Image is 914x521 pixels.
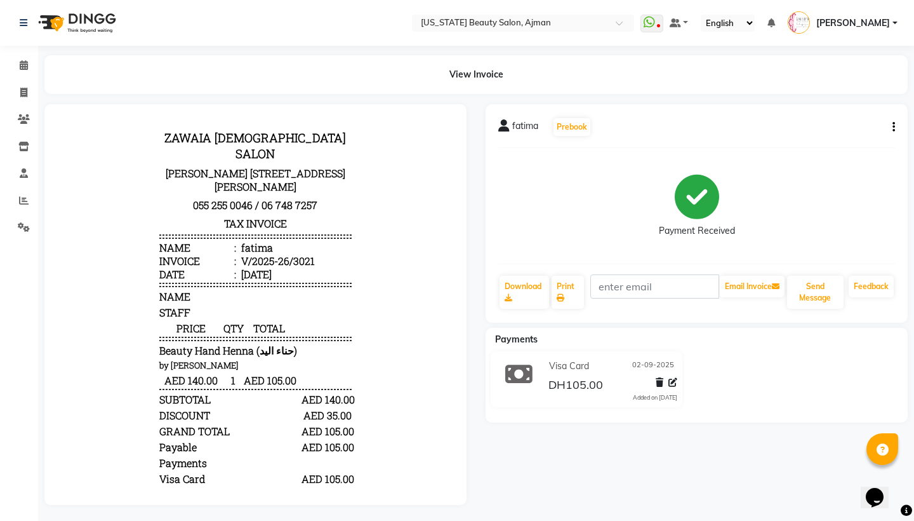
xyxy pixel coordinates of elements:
[633,393,677,402] div: Added on [DATE]
[32,5,119,41] img: logo
[788,11,810,34] img: Sanket Gowda
[102,276,154,289] div: SUBTOTAL
[102,257,166,270] span: AED 140.00
[244,276,295,289] div: AED 140.00
[102,227,240,240] span: Beauty Hand Henna (حناء اليد)
[102,243,181,254] small: by [PERSON_NAME]
[102,79,294,97] p: 055 255 0046 / 06 748 7257
[102,10,294,47] h3: ZAWAIA [DEMOGRAPHIC_DATA] SALON
[102,292,153,305] div: DISCOUNT
[182,137,258,151] div: V/2025-26/3021
[102,97,294,116] h3: TAX INVOICE
[102,151,179,164] div: Date
[177,151,179,164] span: :
[187,205,237,218] span: TOTAL
[102,189,133,202] span: STAFF
[182,124,216,137] div: fatima
[244,292,295,305] div: AED 35.00
[244,355,295,369] div: AED 105.00
[177,137,179,151] span: :
[166,257,187,270] span: 1
[512,119,538,137] span: fatima
[632,360,674,373] span: 02-09-2025
[102,371,123,384] div: Paid
[816,17,890,30] span: [PERSON_NAME]
[495,334,538,345] span: Payments
[102,47,294,79] p: [PERSON_NAME] [STREET_ADDRESS][PERSON_NAME]
[102,323,140,337] div: Payable
[244,371,295,384] div: AED 105.00
[548,377,603,395] span: DH105.00
[553,118,590,136] button: Prebook
[244,308,295,321] div: AED 105.00
[187,257,237,270] span: AED 105.00
[166,205,187,218] span: QTY
[549,360,589,373] span: Visa Card
[861,470,901,508] iframe: chat widget
[182,151,215,164] div: [DATE]
[102,137,179,151] div: Invoice
[102,124,179,137] div: Name
[102,308,173,321] div: GRAND TOTAL
[44,55,908,94] div: View Invoice
[500,276,549,309] a: Download
[552,276,584,309] a: Print
[177,124,179,137] span: :
[244,323,295,337] div: AED 105.00
[590,274,719,299] input: enter email
[849,276,894,297] a: Feedback
[102,339,150,353] div: Payments
[787,276,844,309] button: Send Message
[720,276,785,297] button: Email Invoice
[659,224,735,238] div: Payment Received
[102,205,166,218] span: PRICE
[102,173,133,186] span: NAME
[102,355,148,369] span: Visa Card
